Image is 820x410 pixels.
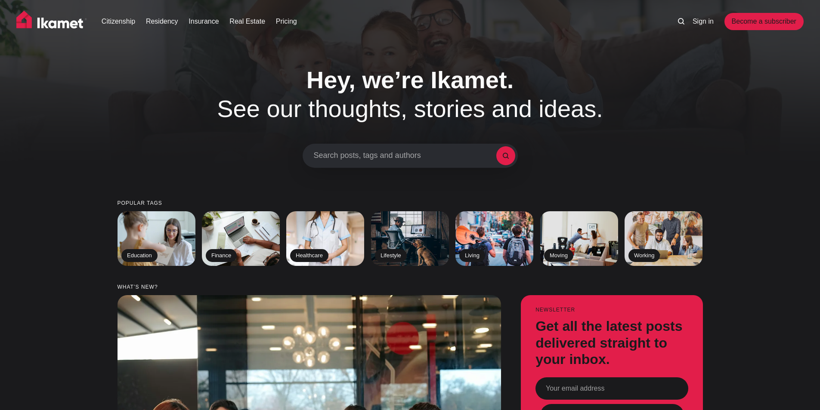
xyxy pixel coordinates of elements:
h2: Moving [544,250,573,262]
a: Residency [146,16,178,27]
small: What’s new? [118,284,703,290]
h2: Education [121,250,158,262]
h2: Lifestyle [375,250,407,262]
a: Finance [202,211,280,266]
h2: Living [459,250,485,262]
a: Moving [540,211,618,266]
small: Newsletter [535,307,688,313]
a: Real Estate [229,16,265,27]
a: Sign in [693,16,714,27]
a: Living [455,211,533,266]
span: Search posts, tags and authors [314,151,496,160]
a: Healthcare [286,211,364,266]
a: Become a subscriber [724,13,804,30]
a: Education [118,211,195,266]
h3: Get all the latest posts delivered straight to your inbox. [535,318,688,367]
a: Citizenship [102,16,135,27]
span: Hey, we’re Ikamet. [306,66,514,93]
a: Pricing [276,16,297,27]
h1: See our thoughts, stories and ideas. [191,65,630,123]
small: Popular tags [118,200,703,206]
h2: Healthcare [290,250,328,262]
h2: Working [628,250,660,262]
input: Your email address [535,377,688,400]
img: Ikamet home [16,11,87,32]
h2: Finance [206,250,237,262]
a: Working [625,211,702,266]
a: Insurance [189,16,219,27]
a: Lifestyle [371,211,449,266]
